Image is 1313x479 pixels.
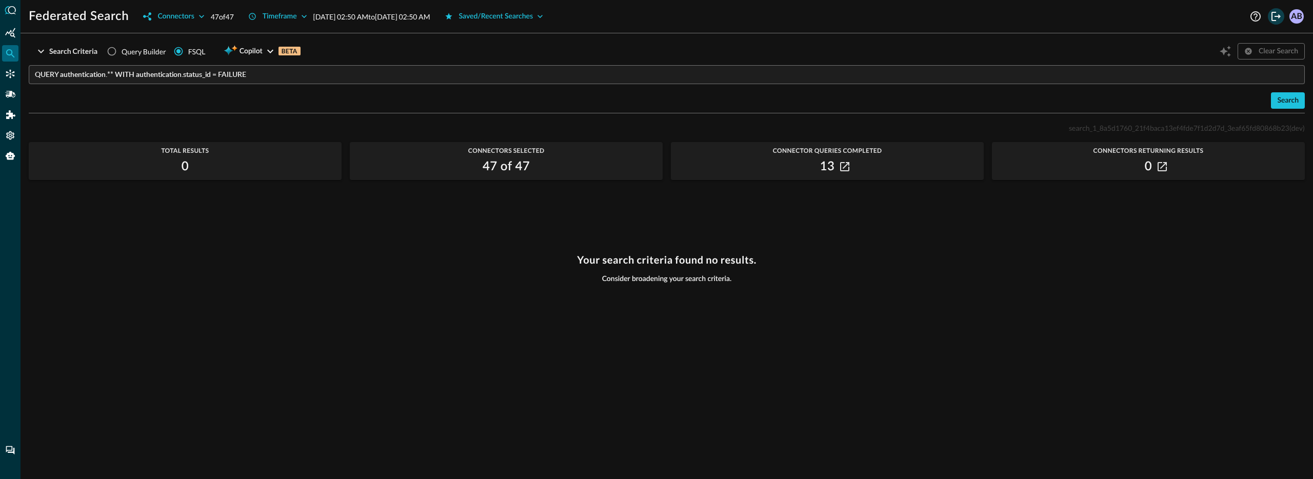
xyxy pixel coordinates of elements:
span: Connectors Selected [350,147,663,154]
p: BETA [278,47,301,55]
h2: 47 of 47 [483,158,530,175]
span: Connector Queries Completed [671,147,984,154]
button: Saved/Recent Searches [439,8,550,25]
div: AB [1289,9,1304,24]
span: Connectors Returning Results [992,147,1305,154]
div: Timeframe [263,10,297,23]
p: [DATE] 02:50 AM to [DATE] 02:50 AM [313,11,430,22]
div: Pipelines [2,86,18,103]
span: Copilot [240,45,263,58]
span: search_1_8a5d1760_21f4baca13ef4fde7f1d2d7d_3eaf65fd80868b23 [1069,124,1289,132]
button: Help [1247,8,1264,25]
span: Total Results [29,147,342,154]
div: Search Criteria [49,45,97,58]
span: Consider broadening your search criteria. [602,274,732,284]
div: Search [1277,94,1299,107]
div: Federated Search [2,45,18,62]
div: Chat [2,442,18,458]
button: Logout [1268,8,1284,25]
div: FSQL [188,46,206,57]
h3: Your search criteria found no results. [577,254,757,266]
h1: Federated Search [29,8,129,25]
div: Connectors [157,10,194,23]
div: Saved/Recent Searches [459,10,533,23]
button: Search [1271,92,1305,109]
div: Addons [3,107,19,123]
h2: 13 [820,158,835,175]
h2: 0 [1145,158,1152,175]
button: Search Criteria [29,43,104,59]
h2: 0 [182,158,189,175]
p: 47 of 47 [211,11,234,22]
div: Summary Insights [2,25,18,41]
button: Connectors [137,8,210,25]
div: Settings [2,127,18,144]
input: FSQL [35,65,1305,84]
button: Timeframe [242,8,313,25]
span: (dev) [1289,124,1305,132]
button: CopilotBETA [217,43,306,59]
span: Query Builder [122,46,166,57]
div: Connectors [2,66,18,82]
div: Query Agent [2,148,18,164]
